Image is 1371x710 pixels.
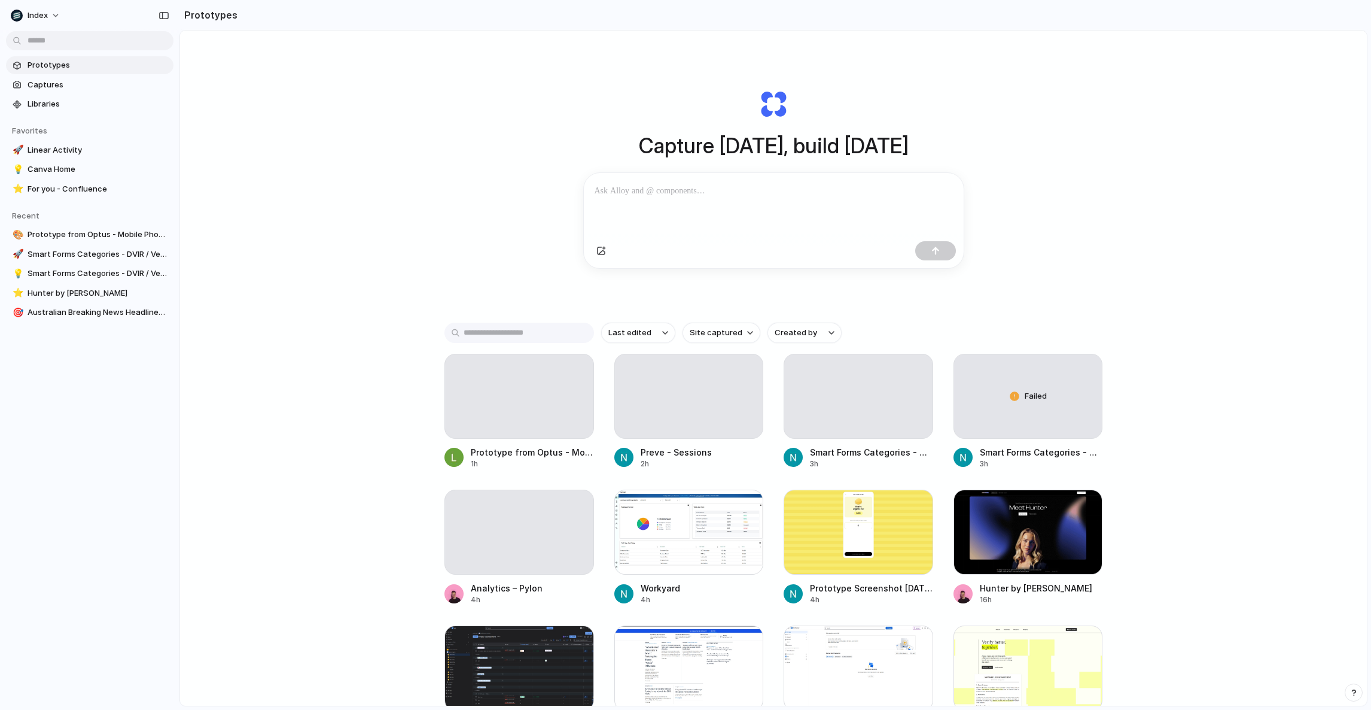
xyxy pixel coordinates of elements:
div: 4h [810,594,933,605]
span: Site captured [690,327,742,339]
div: Prototype from Optus - Mobile Phones, nbn, Home Internet, Entertainment and Sport [471,446,594,459]
div: 4h [471,594,543,605]
div: 💡 [13,267,21,281]
a: 💡Canva Home [6,160,173,178]
a: 🎯Australian Breaking News Headlines & World News Online | [DOMAIN_NAME] [6,304,173,321]
div: 16h [980,594,1092,605]
button: 🚀 [11,144,23,156]
div: 🚀 [13,143,21,157]
span: Last edited [608,327,651,339]
a: ⭐For you - Confluence [6,180,173,198]
a: 🎨Prototype from Optus - Mobile Phones, nbn, Home Internet, Entertainment and Sport [6,226,173,244]
button: ⭐ [11,183,23,195]
button: 🎨 [11,229,23,241]
span: Created by [775,327,817,339]
span: Smart Forms Categories - DVIR / Vehicle Inspections | Workyard [28,268,169,280]
span: Australian Breaking News Headlines & World News Online | [DOMAIN_NAME] [28,307,169,318]
div: 3h [810,459,933,469]
button: Index [6,6,66,25]
div: 🎯 [13,306,21,320]
span: Captures [28,79,169,91]
span: For you - Confluence [28,183,169,195]
div: Preve - Sessions [641,446,712,459]
span: Index [28,10,48,22]
a: Smart Forms Categories - DVIR / Vehicle Inspections | Workyard3h [784,354,933,469]
a: 🚀Linear Activity [6,141,173,159]
a: Captures [6,76,173,94]
div: 1h [471,459,594,469]
div: ⭐ [13,286,21,300]
a: Libraries [6,95,173,113]
div: 3h [980,459,1103,469]
a: 🚀Smart Forms Categories - DVIR / Vehicle Inspections | Workyard [6,245,173,263]
div: ⭐ [13,182,21,196]
span: Smart Forms Categories - DVIR / Vehicle Inspections | Workyard [28,248,169,260]
button: 🚀 [11,248,23,260]
div: Workyard [641,582,680,594]
button: Site captured [683,323,760,343]
button: Created by [767,323,842,343]
a: Preve - Sessions2h [614,354,764,469]
a: Prototype from Optus - Mobile Phones, nbn, Home Internet, Entertainment and Sport1h [444,354,594,469]
div: 2h [641,459,712,469]
div: 4h [641,594,680,605]
span: Canva Home [28,163,169,175]
span: Prototype from Optus - Mobile Phones, nbn, Home Internet, Entertainment and Sport [28,229,169,241]
a: ⭐Hunter by [PERSON_NAME] [6,284,173,302]
button: Last edited [601,323,675,343]
div: Analytics – Pylon [471,582,543,594]
span: Recent [12,211,39,220]
span: Linear Activity [28,144,169,156]
div: Smart Forms Categories - DVIR / Vehicle Inspections | Workyard [810,446,933,459]
span: Libraries [28,98,169,110]
a: WorkyardWorkyard4h [614,490,764,605]
span: Hunter by [PERSON_NAME] [28,287,169,299]
div: 🎨 [13,228,21,242]
span: Prototypes [28,59,169,71]
a: Hunter by BravadoHunter by [PERSON_NAME]16h [953,490,1103,605]
button: 💡 [11,163,23,175]
h2: Prototypes [179,8,237,22]
div: 💡 [13,163,21,177]
a: FailedSmart Forms Categories - DVIR / Vehicle Inspections | Workyard3h [953,354,1103,469]
a: Prototype Screenshot 2025-08-19 at 3.59.57 pm.pngPrototype Screenshot [DATE] 3.59.57 pm.png4h [784,490,933,605]
span: Failed [1025,390,1047,402]
a: 💡Smart Forms Categories - DVIR / Vehicle Inspections | Workyard [6,265,173,283]
div: Hunter by [PERSON_NAME] [980,582,1092,594]
button: 💡 [11,268,23,280]
span: Favorites [12,126,47,135]
button: 🎯 [11,307,23,318]
div: Prototype Screenshot [DATE] 3.59.57 pm.png [810,582,933,594]
a: Prototypes [6,56,173,74]
a: Analytics – Pylon4h [444,490,594,605]
div: 🚀 [13,247,21,261]
div: Smart Forms Categories - DVIR / Vehicle Inspections | Workyard [980,446,1103,459]
h1: Capture [DATE], build [DATE] [639,130,909,162]
button: ⭐ [11,287,23,299]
